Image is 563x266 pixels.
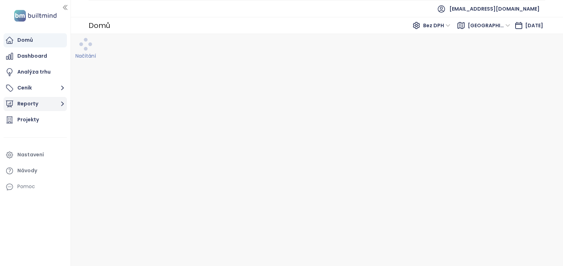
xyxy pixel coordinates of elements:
div: Pomoc [4,180,67,194]
div: Dashboard [17,52,47,60]
div: Nastavení [17,150,44,159]
div: Načítání [75,52,96,60]
button: Ceník [4,81,67,95]
a: Dashboard [4,49,67,63]
a: Návody [4,164,67,178]
a: Projekty [4,113,67,127]
span: Praha [468,20,510,31]
a: Domů [4,33,67,47]
span: [EMAIL_ADDRESS][DOMAIN_NAME] [449,0,540,17]
span: Bez DPH [423,20,450,31]
div: Návody [17,166,37,175]
span: [DATE] [525,22,543,29]
div: Domů [17,36,33,45]
button: Reporty [4,97,67,111]
div: Analýza trhu [17,68,51,76]
a: Analýza trhu [4,65,67,79]
div: Pomoc [17,182,35,191]
a: Nastavení [4,148,67,162]
div: Projekty [17,115,39,124]
img: logo [12,8,59,23]
div: Domů [89,18,110,33]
